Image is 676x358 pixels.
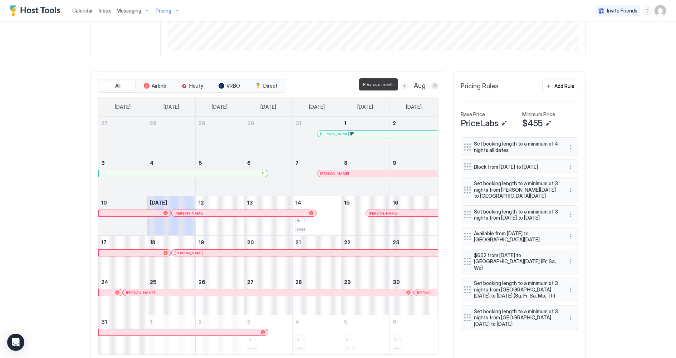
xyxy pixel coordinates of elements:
a: August 11, 2025 [147,196,195,209]
a: August 22, 2025 [341,236,390,249]
span: Available from [DATE] to [GEOGRAPHIC_DATA][DATE] [474,230,559,243]
a: August 30, 2025 [390,275,438,289]
a: August 24, 2025 [98,275,147,289]
button: Houfy [174,81,210,91]
td: August 16, 2025 [390,196,438,236]
a: Tuesday [205,97,235,117]
a: August 9, 2025 [390,156,438,170]
span: [DATE] [260,104,276,110]
span: 9 [393,160,396,166]
div: tab-group [98,79,286,93]
button: More options [566,210,575,219]
span: 5 [199,160,202,166]
td: August 11, 2025 [147,196,196,236]
span: 2 [199,319,202,325]
div: [PERSON_NAME] [175,211,313,216]
button: More options [566,162,575,171]
span: Pricing Rules [461,82,499,90]
span: 25 [150,279,157,285]
div: User profile [655,5,666,16]
span: [PERSON_NAME] [369,211,398,216]
td: August 19, 2025 [195,236,244,275]
td: August 23, 2025 [390,236,438,275]
a: August 18, 2025 [147,236,195,249]
a: August 7, 2025 [293,156,341,170]
td: August 14, 2025 [293,196,341,236]
span: 23 [393,239,400,245]
span: Airbnb [152,83,166,89]
span: Set booking length to a minimum of 3 nights from [GEOGRAPHIC_DATA][DATE] to [DATE] [474,308,559,327]
button: More options [566,143,575,151]
span: 26 [199,279,205,285]
span: [PERSON_NAME] [417,290,435,295]
span: 1 [344,120,346,126]
td: August 29, 2025 [341,275,390,315]
a: Monday [156,97,186,117]
span: 13 [247,200,253,206]
span: [DATE] [115,104,131,110]
span: [DATE] [406,104,422,110]
a: July 28, 2025 [147,117,195,130]
td: August 31, 2025 [98,315,147,355]
a: August 3, 2025 [98,156,147,170]
a: September 6, 2025 [390,315,438,328]
span: 30 [393,279,400,285]
span: Base Price [461,111,485,118]
span: Set booking length to a minimum of 4 nights all dates [474,141,559,153]
span: 3 [101,160,105,166]
td: September 5, 2025 [341,315,390,355]
a: August 25, 2025 [147,275,195,289]
div: Open Intercom Messenger [7,334,24,351]
span: 7 [295,160,299,166]
a: August 10, 2025 [98,196,147,209]
span: Houfy [189,83,203,89]
a: July 29, 2025 [196,117,244,130]
td: September 3, 2025 [244,315,293,355]
div: menu [566,257,575,266]
a: August 14, 2025 [293,196,341,209]
span: 3 [247,319,251,325]
span: 10 [101,200,107,206]
a: August 6, 2025 [244,156,293,170]
button: More options [566,186,575,194]
button: More options [566,313,575,322]
span: 17 [101,239,107,245]
a: August 15, 2025 [341,196,390,209]
span: 8 [344,160,347,166]
td: August 20, 2025 [244,236,293,275]
span: [PERSON_NAME] [126,290,155,295]
span: All [115,83,121,89]
a: August 5, 2025 [196,156,244,170]
td: September 1, 2025 [147,315,196,355]
a: September 1, 2025 [147,315,195,328]
span: [DATE] [163,104,179,110]
span: 21 [295,239,301,245]
td: July 28, 2025 [147,117,196,156]
span: Messaging [117,8,141,14]
td: August 28, 2025 [293,275,341,315]
td: September 2, 2025 [195,315,244,355]
span: [DATE] [357,104,373,110]
a: August 12, 2025 [196,196,244,209]
div: menu [566,285,575,294]
td: August 3, 2025 [98,156,147,196]
div: Host Tools Logo [10,5,64,16]
span: 19 [199,239,204,245]
a: September 4, 2025 [293,315,341,328]
span: [PERSON_NAME] [175,211,204,216]
span: $652 from [DATE] to [GEOGRAPHIC_DATA][DATE] (Fr, Sa, We) [474,252,559,271]
span: 30 [247,120,254,126]
a: Saturday [399,97,429,117]
span: [PERSON_NAME] [320,171,349,176]
a: August 23, 2025 [390,236,438,249]
button: Edit [544,119,553,128]
a: Inbox [99,7,111,14]
button: VRBO [211,81,247,91]
td: July 31, 2025 [293,117,341,156]
span: 14 [295,200,301,206]
span: [PERSON_NAME] [175,251,204,255]
button: All [100,81,136,91]
span: PriceLabs [461,118,498,129]
a: July 30, 2025 [244,117,293,130]
span: Set booking length to a minimum of 3 nights from [PERSON_NAME][DATE] to [GEOGRAPHIC_DATA][DATE] [474,180,559,199]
